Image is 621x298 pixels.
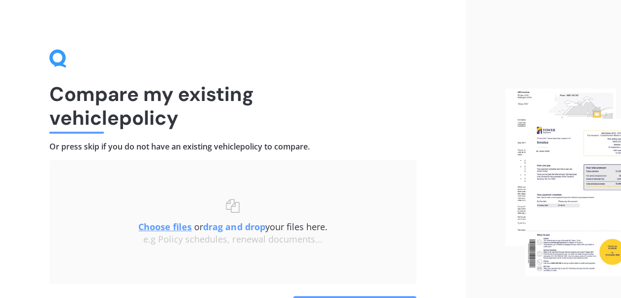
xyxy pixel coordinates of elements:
div: e.g Policy schedules, renewal documents... [69,234,397,245]
b: drag and drop [203,221,265,233]
span: or your files here. [138,221,327,233]
h1: Compare my existing vehicle policy [49,82,416,130]
u: Choose files [138,221,192,233]
img: files.webp [505,89,621,276]
h4: Or press skip if you do not have an existing vehicle policy to compare. [49,142,416,152]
